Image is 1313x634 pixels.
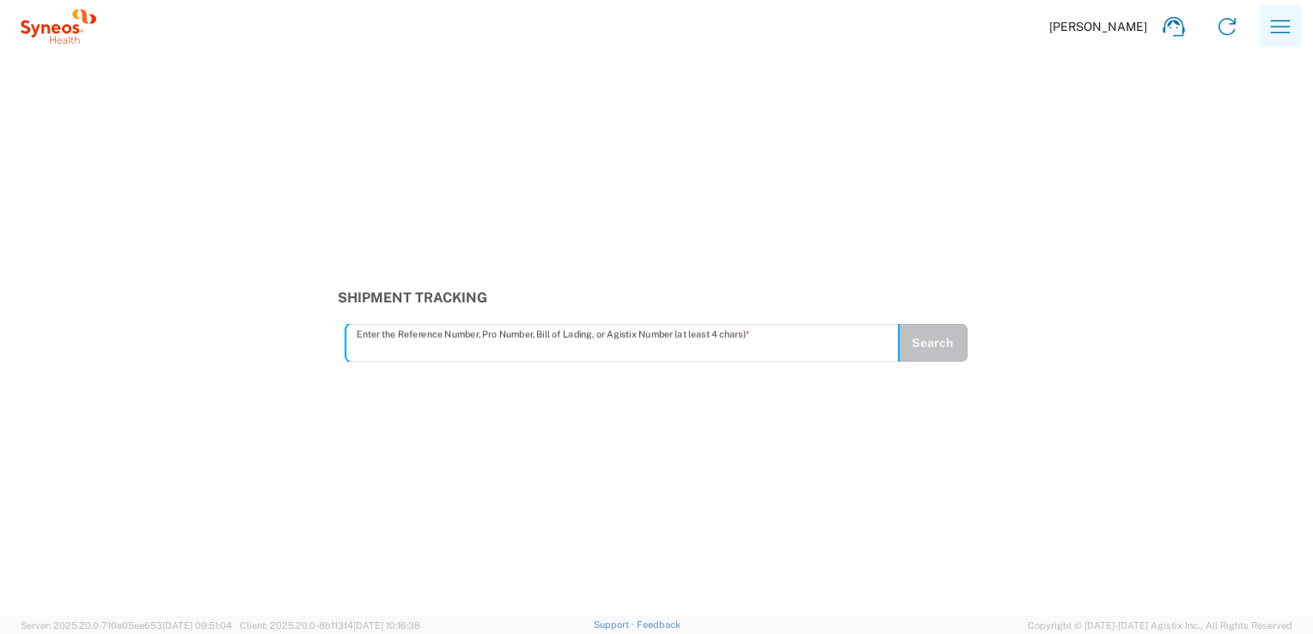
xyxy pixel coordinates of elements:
span: [DATE] 09:51:04 [162,620,232,631]
span: Client: 2025.20.0-8b113f4 [240,620,420,631]
a: Support [594,619,637,630]
span: Server: 2025.20.0-710e05ee653 [21,620,232,631]
h3: Shipment Tracking [338,290,976,306]
a: Feedback [637,619,681,630]
span: Copyright © [DATE]-[DATE] Agistix Inc., All Rights Reserved [1028,618,1292,633]
span: [DATE] 10:16:38 [353,620,420,631]
span: [PERSON_NAME] [1049,19,1147,34]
